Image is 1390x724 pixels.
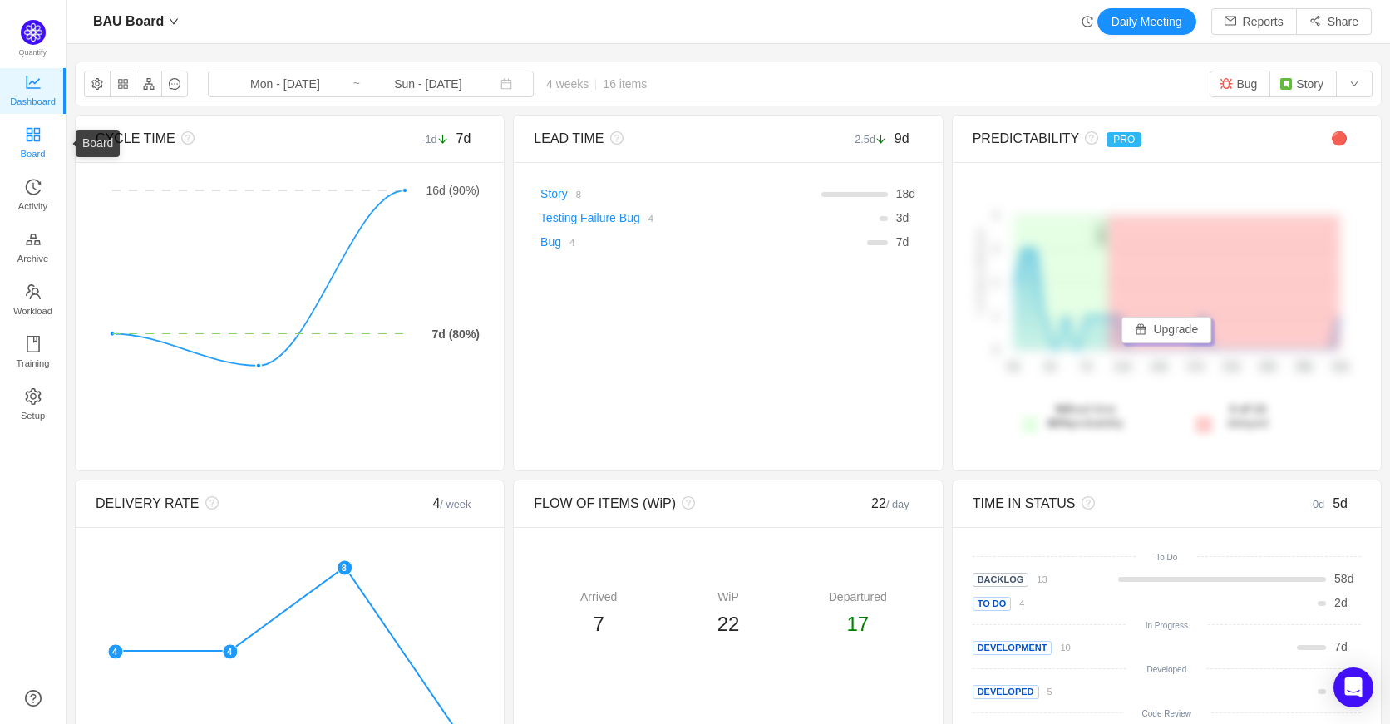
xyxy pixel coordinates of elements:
small: 10 [1060,643,1070,653]
div: DELIVERY RATE [96,494,387,514]
img: Quantify [21,20,46,45]
span: 🔴 [1331,131,1348,145]
span: 4 [432,496,471,510]
span: probability [1047,416,1124,430]
div: PREDICTABILITY [973,129,1264,149]
span: 58 [1334,572,1348,585]
span: d [896,211,909,224]
a: Training [25,337,42,370]
button: Story [1269,71,1337,97]
div: TIME IN STATUS [973,494,1264,514]
i: icon: arrow-down [437,134,448,145]
span: Developed [973,685,1039,699]
a: Activity [25,180,42,213]
a: Story [540,187,568,200]
a: 10 [1052,640,1070,653]
i: icon: appstore [25,126,42,143]
span: BAU Board [93,8,164,35]
tspan: 0d [1008,362,1018,373]
span: delayed [1227,402,1268,430]
img: 10303 [1220,77,1233,91]
a: Archive [25,232,42,265]
i: icon: history [25,179,42,195]
div: FLOW OF ITEMS (WiP) [534,494,825,514]
input: End date [361,75,495,93]
button: icon: mailReports [1211,8,1297,35]
span: d [896,235,909,249]
span: lead time [1047,402,1124,430]
i: icon: question-circle [200,496,219,510]
small: 13 [1037,574,1047,584]
a: 13 [1028,572,1047,585]
tspan: 31d [1332,362,1348,373]
a: icon: question-circle [25,690,42,707]
small: Developed [1146,665,1186,674]
button: Daily Meeting [1097,8,1196,35]
i: icon: history [1082,16,1093,27]
button: icon: appstore [110,71,136,97]
span: 4 weeks [534,77,659,91]
span: Activity [18,190,47,223]
tspan: 21d [1223,362,1240,373]
tspan: 1 [993,312,998,322]
div: WiP [663,589,793,606]
i: icon: question-circle [1076,496,1095,510]
small: 5 [1047,687,1052,697]
small: / week [440,498,471,510]
a: 4 [561,235,574,249]
span: Development [973,641,1052,655]
tspan: 28d [1295,362,1312,373]
a: Setup [25,389,42,422]
span: PRO [1107,132,1141,147]
small: / day [886,498,909,510]
span: 18 [896,187,909,200]
span: Quantify [19,48,47,57]
span: Backlog [973,573,1029,587]
span: 7 [896,235,903,249]
a: 5 [1039,684,1052,697]
span: Workload [13,294,52,328]
a: 4 [1011,596,1024,609]
i: icon: question-circle [1079,131,1098,145]
button: icon: message [161,71,188,97]
button: icon: apartment [136,71,162,97]
span: d [1334,596,1348,609]
tspan: 17d [1186,362,1203,373]
small: To Do [1156,553,1177,562]
span: Setup [21,399,45,432]
img: story.svg [1279,77,1293,91]
strong: 9d [1055,402,1068,416]
span: CYCLE TIME [96,131,175,145]
small: 0d [1313,498,1333,510]
tspan: 0 [993,345,998,355]
a: Dashboard [25,75,42,108]
span: Board [21,137,46,170]
i: icon: gold [25,231,42,248]
tspan: 11d [1114,362,1131,373]
a: Bug [540,235,561,249]
button: icon: giftUpgrade [1121,317,1211,343]
small: In Progress [1146,621,1188,630]
span: 22 [717,613,740,635]
tspan: 24d [1259,362,1275,373]
span: To Do [973,597,1012,611]
span: Training [16,347,49,380]
a: 4 [640,211,653,224]
text: # of items delivered [975,229,985,315]
span: d [1334,640,1348,653]
small: 4 [648,214,653,224]
div: Arrived [534,589,663,606]
i: icon: setting [25,388,42,405]
i: icon: question-circle [604,131,624,145]
i: icon: team [25,283,42,300]
a: Testing Failure Bug [540,211,640,224]
i: icon: arrow-down [875,134,886,145]
i: icon: down [169,17,179,27]
small: 8 [576,190,581,199]
small: -2.5d [851,133,895,145]
tspan: 14d [1150,362,1166,373]
i: icon: book [25,336,42,352]
strong: 3 of 13 [1229,402,1265,416]
button: icon: down [1336,71,1373,97]
tspan: 2 [993,278,998,288]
